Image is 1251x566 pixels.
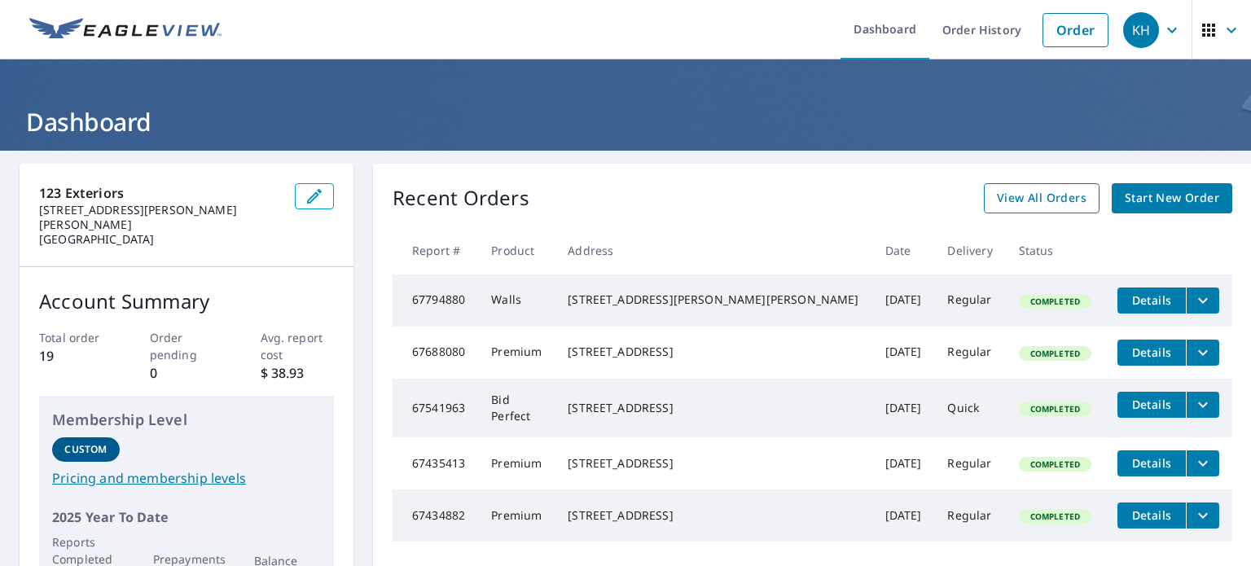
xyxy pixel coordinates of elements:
[934,489,1005,542] td: Regular
[261,329,335,363] p: Avg. report cost
[997,188,1086,208] span: View All Orders
[393,183,529,213] p: Recent Orders
[568,344,858,360] div: [STREET_ADDRESS]
[52,468,321,488] a: Pricing and membership levels
[872,327,935,379] td: [DATE]
[1117,392,1186,418] button: detailsBtn-67541963
[1117,340,1186,366] button: detailsBtn-67688080
[934,437,1005,489] td: Regular
[872,489,935,542] td: [DATE]
[1186,450,1219,476] button: filesDropdownBtn-67435413
[568,507,858,524] div: [STREET_ADDRESS]
[393,327,478,379] td: 67688080
[478,489,555,542] td: Premium
[872,226,935,274] th: Date
[150,329,224,363] p: Order pending
[1021,296,1090,307] span: Completed
[1127,344,1176,360] span: Details
[1127,292,1176,308] span: Details
[39,287,334,316] p: Account Summary
[261,363,335,383] p: $ 38.93
[39,346,113,366] p: 19
[1186,392,1219,418] button: filesDropdownBtn-67541963
[150,363,224,383] p: 0
[1112,183,1232,213] a: Start New Order
[478,437,555,489] td: Premium
[984,183,1100,213] a: View All Orders
[1186,287,1219,314] button: filesDropdownBtn-67794880
[934,274,1005,327] td: Regular
[39,183,282,203] p: 123 Exteriors
[1021,348,1090,359] span: Completed
[1127,455,1176,471] span: Details
[52,507,321,527] p: 2025 Year To Date
[568,292,858,308] div: [STREET_ADDRESS][PERSON_NAME][PERSON_NAME]
[393,489,478,542] td: 67434882
[555,226,871,274] th: Address
[872,437,935,489] td: [DATE]
[478,327,555,379] td: Premium
[39,232,282,247] p: [GEOGRAPHIC_DATA]
[478,226,555,274] th: Product
[1021,511,1090,522] span: Completed
[1117,502,1186,529] button: detailsBtn-67434882
[393,274,478,327] td: 67794880
[568,455,858,472] div: [STREET_ADDRESS]
[393,379,478,437] td: 67541963
[1186,502,1219,529] button: filesDropdownBtn-67434882
[1127,397,1176,412] span: Details
[934,327,1005,379] td: Regular
[52,409,321,431] p: Membership Level
[568,400,858,416] div: [STREET_ADDRESS]
[872,379,935,437] td: [DATE]
[393,437,478,489] td: 67435413
[393,226,478,274] th: Report #
[1021,403,1090,415] span: Completed
[64,442,107,457] p: Custom
[1125,188,1219,208] span: Start New Order
[1123,12,1159,48] div: KH
[20,105,1231,138] h1: Dashboard
[478,379,555,437] td: Bid Perfect
[1186,340,1219,366] button: filesDropdownBtn-67688080
[934,379,1005,437] td: Quick
[1042,13,1108,47] a: Order
[39,203,282,232] p: [STREET_ADDRESS][PERSON_NAME][PERSON_NAME]
[478,274,555,327] td: Walls
[872,274,935,327] td: [DATE]
[1117,287,1186,314] button: detailsBtn-67794880
[1127,507,1176,523] span: Details
[1021,459,1090,470] span: Completed
[1006,226,1104,274] th: Status
[1117,450,1186,476] button: detailsBtn-67435413
[934,226,1005,274] th: Delivery
[39,329,113,346] p: Total order
[29,18,222,42] img: EV Logo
